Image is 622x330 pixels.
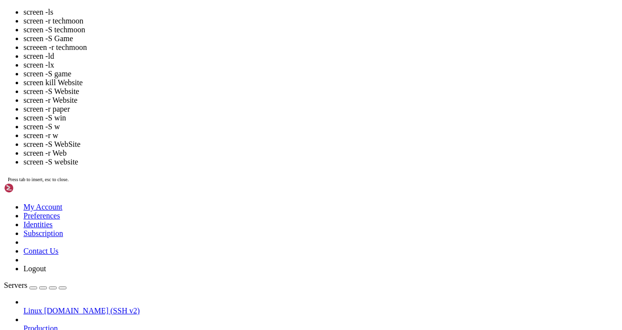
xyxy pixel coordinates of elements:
span: Servers [4,281,27,289]
x-row: New release '24.04.3 LTS' available. [4,162,494,170]
li: screen -S Website [23,87,618,96]
x-row: root@tth1:~# cd /home/techmoon [4,245,494,254]
x-row: root@tth1:/home/techmoon# sc [4,254,494,262]
li: screen -r Website [23,96,618,105]
a: Servers [4,281,67,289]
a: Identities [23,220,53,229]
x-row: root@tth1:~# kill 2177211 [4,237,494,245]
li: screen kill Website [23,78,618,87]
a: Logout [23,264,46,273]
li: screen -S techmoon [23,25,618,34]
li: screen -r Web [23,149,618,158]
li: screen -r w [23,131,618,140]
x-row: root@tth1:~# screen -ls [4,204,494,212]
x-row: 2177211.techmoon ([DATE] 23:04:53) (Detached) [4,220,494,229]
a: My Account [23,203,63,211]
x-row: 1 Socket in /run/screen/S-root. [4,229,494,237]
x-row: Learn more about enabling ESM Apps service at [URL][DOMAIN_NAME] [4,145,494,154]
li: screen -ld [23,52,618,61]
li: screen -S w [23,122,618,131]
img: Shellngn [4,183,60,193]
x-row: Users logged in: 0 [4,29,494,37]
x-row: just raised the bar for easy, resilient and secure K8s cluster deployment. [4,71,494,79]
span: [DOMAIN_NAME] (SSH v2) [44,306,140,315]
li: screen -S website [23,158,618,166]
a: Preferences [23,212,60,220]
x-row: IPv6 address for eth0: [TECHNICAL_ID] [4,46,494,54]
li: screen -S win [23,114,618,122]
x-row: Run 'do-release-upgrade' to upgrade to it. [4,170,494,179]
a: Subscription [23,229,63,237]
a: Linux [DOMAIN_NAME] (SSH v2) [23,306,618,315]
x-row: Last login: [DATE] from [TECHNICAL_ID] [4,195,494,204]
div: (28, 30) [119,254,123,262]
x-row: 0 updates can be applied immediately. [4,120,494,129]
span: Linux [23,306,42,315]
span: Press tab to insert, esc to close. [8,177,68,182]
x-row: [URL][DOMAIN_NAME] [4,87,494,95]
li: screen -S Game [23,34,618,43]
li: screen -r techmoon [23,17,618,25]
x-row: Expanded Security Maintenance for Applications is not enabled. [4,104,494,112]
x-row: 5 additional security updates can be applied with ESM Apps. [4,137,494,145]
li: screen -r paper [23,105,618,114]
li: screen -ls [23,8,618,17]
x-row: * Strictly confined Kubernetes makes edge and IoT secure. Learn how MicroK8s [4,62,494,71]
li: screeen -r techmoon [23,43,618,52]
x-row: Processes: 214 [4,21,494,29]
x-row: Swap usage: 0% [4,12,494,21]
x-row: IPv4 address for eth0: [TECHNICAL_ID] [4,37,494,46]
li: screen -lx [23,61,618,70]
a: Contact Us [23,247,59,255]
li: screen -S game [23,70,618,78]
x-row: There is a screen on: [4,212,494,220]
li: screen -S WebSite [23,140,618,149]
x-row: Memory usage: 53% [4,4,494,12]
li: Linux [DOMAIN_NAME] (SSH v2) [23,298,618,315]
